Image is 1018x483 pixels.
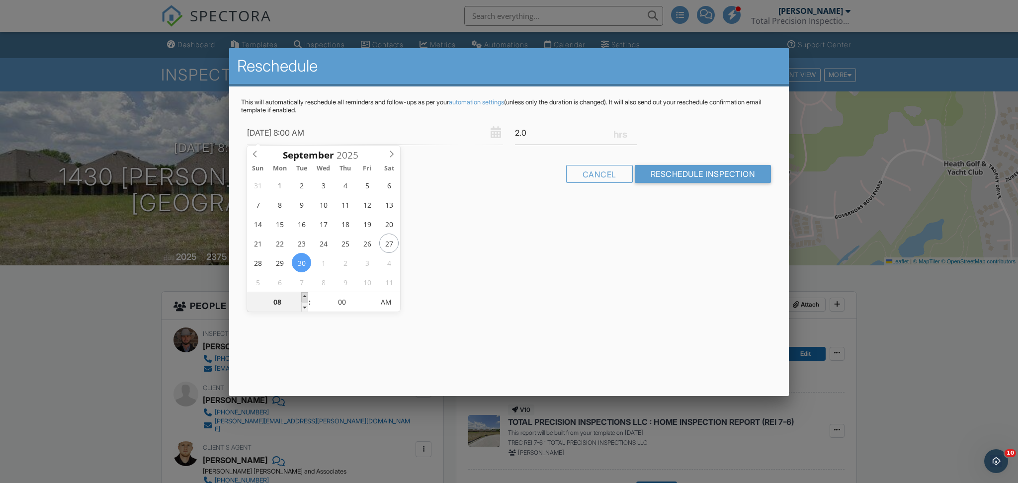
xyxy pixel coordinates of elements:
span: September 5, 2025 [357,175,377,195]
span: September 22, 2025 [270,234,289,253]
span: September 24, 2025 [314,234,333,253]
span: Wed [313,165,335,172]
span: September 13, 2025 [379,195,399,214]
span: Scroll to increment [283,151,334,160]
span: September 3, 2025 [314,175,333,195]
span: October 11, 2025 [379,272,399,292]
span: September 9, 2025 [292,195,311,214]
a: automation settings [449,98,504,106]
span: September 14, 2025 [248,214,267,234]
span: September 2, 2025 [292,175,311,195]
span: September 26, 2025 [357,234,377,253]
p: This will automatically reschedule all reminders and follow-ups as per your (unless only the dura... [241,98,777,114]
span: Mon [269,165,291,172]
span: October 9, 2025 [336,272,355,292]
span: October 8, 2025 [314,272,333,292]
span: October 4, 2025 [379,253,399,272]
span: October 7, 2025 [292,272,311,292]
span: 10 [1005,449,1016,457]
input: Scroll to increment [247,292,308,312]
span: September 21, 2025 [248,234,267,253]
span: September 27, 2025 [379,234,399,253]
input: Reschedule Inspection [635,165,771,183]
span: Thu [335,165,356,172]
div: Cancel [566,165,633,183]
span: September 8, 2025 [270,195,289,214]
iframe: Intercom live chat [984,449,1008,473]
span: September 19, 2025 [357,214,377,234]
span: September 11, 2025 [336,195,355,214]
span: October 3, 2025 [357,253,377,272]
span: September 7, 2025 [248,195,267,214]
span: Click to toggle [372,292,400,312]
span: September 15, 2025 [270,214,289,234]
span: October 10, 2025 [357,272,377,292]
span: September 25, 2025 [336,234,355,253]
span: September 18, 2025 [336,214,355,234]
span: October 5, 2025 [248,272,267,292]
span: September 30, 2025 [292,253,311,272]
span: October 2, 2025 [336,253,355,272]
span: September 6, 2025 [379,175,399,195]
span: September 16, 2025 [292,214,311,234]
input: Scroll to increment [311,292,372,312]
span: August 31, 2025 [248,175,267,195]
span: October 1, 2025 [314,253,333,272]
span: September 23, 2025 [292,234,311,253]
span: September 28, 2025 [248,253,267,272]
span: October 6, 2025 [270,272,289,292]
input: Scroll to increment [334,149,367,161]
span: Sun [247,165,269,172]
h2: Reschedule [237,56,781,76]
span: September 20, 2025 [379,214,399,234]
span: Sat [378,165,400,172]
span: September 1, 2025 [270,175,289,195]
span: Fri [356,165,378,172]
span: September 10, 2025 [314,195,333,214]
span: September 4, 2025 [336,175,355,195]
span: : [308,292,311,312]
span: September 17, 2025 [314,214,333,234]
span: September 12, 2025 [357,195,377,214]
span: September 29, 2025 [270,253,289,272]
span: Tue [291,165,313,172]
